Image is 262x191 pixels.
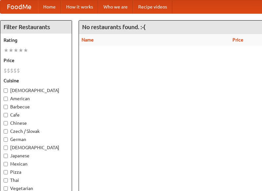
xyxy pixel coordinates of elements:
h5: Rating [4,37,68,43]
input: Mexican [4,162,8,166]
a: Home [38,0,61,13]
li: ★ [13,47,18,54]
li: ★ [18,47,23,54]
input: Chinese [4,121,8,125]
li: ★ [4,47,9,54]
input: Japanese [4,154,8,158]
input: German [4,137,8,142]
input: Barbecue [4,105,8,109]
label: [DEMOGRAPHIC_DATA] [4,87,68,94]
li: $ [10,67,13,74]
label: Barbecue [4,103,68,110]
li: ★ [9,47,13,54]
input: American [4,97,8,101]
label: Chinese [4,120,68,126]
label: Mexican [4,161,68,167]
input: [DEMOGRAPHIC_DATA] [4,146,8,150]
a: How it works [61,0,98,13]
li: $ [17,67,20,74]
h5: Cuisine [4,77,68,84]
input: [DEMOGRAPHIC_DATA] [4,88,8,93]
a: FoodMe [0,0,38,13]
a: Name [82,37,94,42]
input: Vegetarian [4,186,8,191]
input: Cafe [4,113,8,117]
li: $ [13,67,17,74]
input: Pizza [4,170,8,174]
label: American [4,95,68,102]
label: Thai [4,177,68,183]
li: $ [7,67,10,74]
a: Recipe videos [133,0,172,13]
li: ★ [23,47,28,54]
input: Thai [4,178,8,183]
label: German [4,136,68,143]
h5: Price [4,57,68,64]
li: $ [4,67,7,74]
label: Pizza [4,169,68,175]
ng-pluralize: No restaurants found. :-( [82,24,145,30]
label: [DEMOGRAPHIC_DATA] [4,144,68,151]
h4: Filter Restaurants [0,21,72,34]
label: Cafe [4,112,68,118]
input: Czech / Slovak [4,129,8,134]
label: Czech / Slovak [4,128,68,135]
a: Price [233,37,243,42]
label: Japanese [4,152,68,159]
a: Who we are [98,0,133,13]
